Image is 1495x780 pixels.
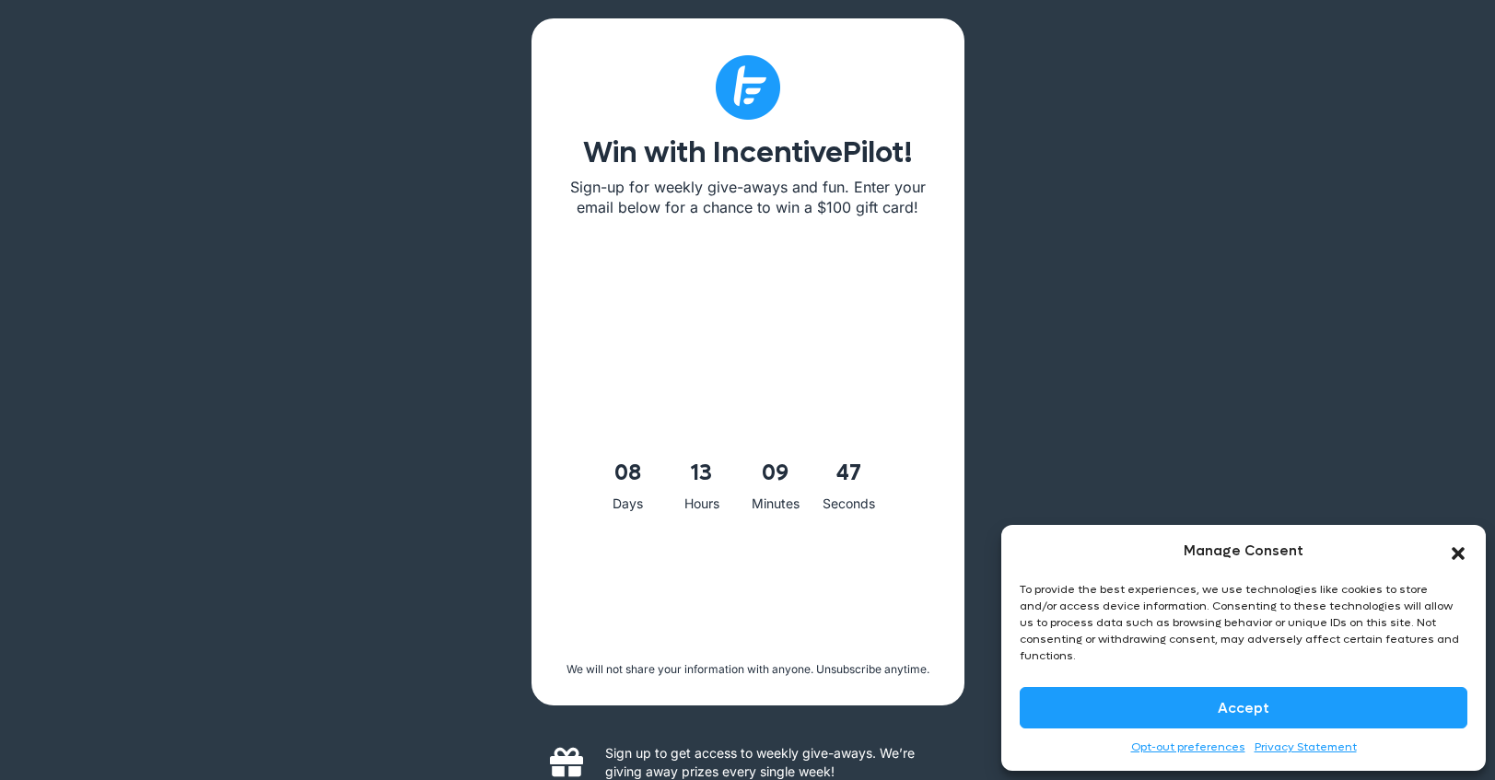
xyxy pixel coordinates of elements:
[1184,539,1303,563] div: Manage Consent
[605,744,946,780] p: Sign up to get access to weekly give-aways. We’re giving away prizes every single week!
[812,493,886,516] div: Seconds
[716,55,780,120] img: Subtract (1)
[591,454,665,493] span: 08
[1449,541,1467,560] div: Close dialog
[665,454,739,493] span: 13
[568,138,928,168] h1: Win with IncentivePilot!
[739,454,812,493] span: 09
[665,493,739,516] div: Hours
[812,454,886,493] span: 47
[1020,687,1467,728] button: Accept
[739,493,812,516] div: Minutes
[559,662,937,678] p: We will not share your information with anyone. Unsubscribe anytime.
[568,177,928,218] p: Sign-up for weekly give-aways and fun. Enter your email below for a chance to win a $100 gift card!
[1131,738,1245,757] a: Opt-out preferences
[1020,581,1466,664] div: To provide the best experiences, we use technologies like cookies to store and/or access device i...
[1255,738,1357,757] a: Privacy Statement
[591,493,665,516] div: Days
